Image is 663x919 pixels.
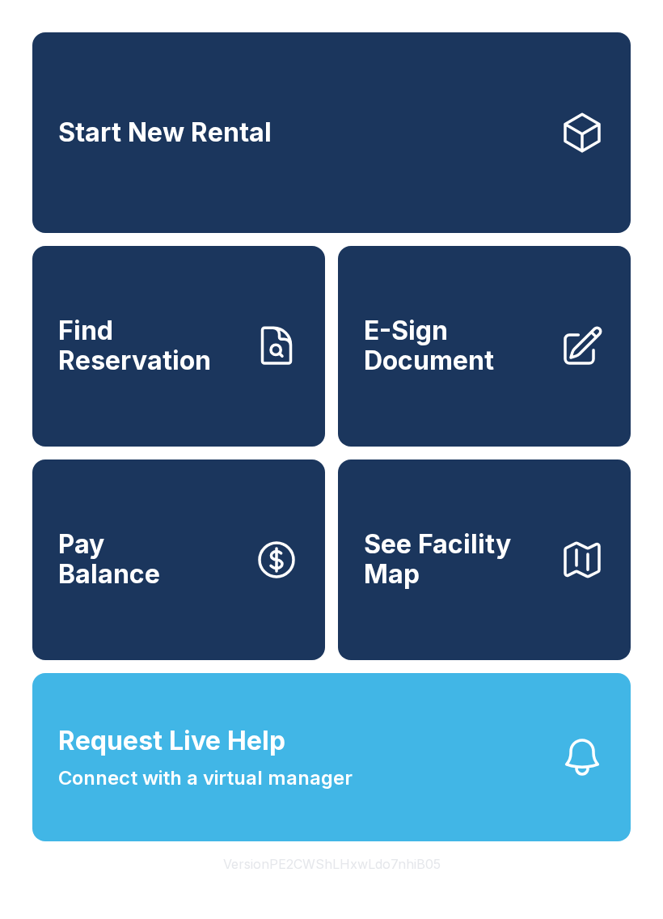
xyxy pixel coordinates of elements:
button: VersionPE2CWShLHxwLdo7nhiB05 [210,841,454,887]
span: Pay Balance [58,530,160,589]
button: See Facility Map [338,459,631,660]
span: E-Sign Document [364,316,547,375]
span: Start New Rental [58,118,272,148]
a: Find Reservation [32,246,325,447]
a: E-Sign Document [338,246,631,447]
a: PayBalance [32,459,325,660]
span: See Facility Map [364,530,547,589]
button: Request Live HelpConnect with a virtual manager [32,673,631,841]
a: Start New Rental [32,32,631,233]
span: Request Live Help [58,722,285,760]
span: Find Reservation [58,316,241,375]
span: Connect with a virtual manager [58,764,353,793]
